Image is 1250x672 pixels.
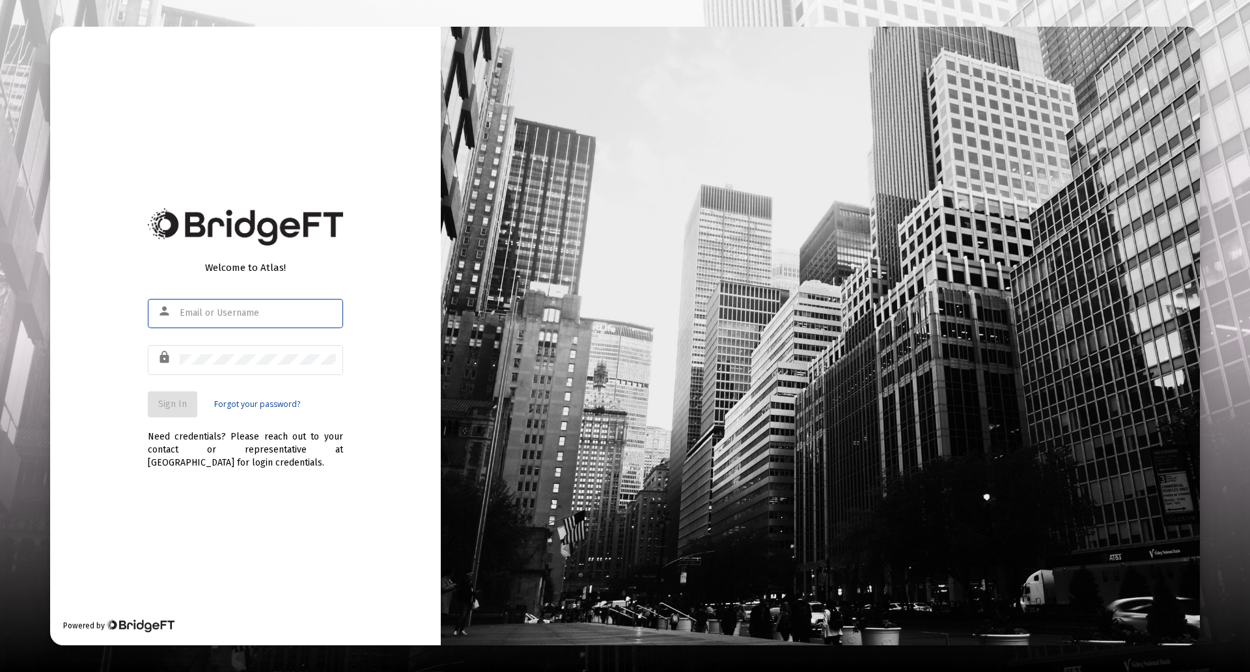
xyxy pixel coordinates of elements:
img: Bridge Financial Technology Logo [106,619,174,632]
a: Forgot your password? [214,398,300,411]
span: Sign In [158,399,187,410]
mat-icon: lock [158,350,173,365]
mat-icon: person [158,303,173,319]
div: Need credentials? Please reach out to your contact or representative at [GEOGRAPHIC_DATA] for log... [148,417,343,469]
button: Sign In [148,391,197,417]
div: Welcome to Atlas! [148,261,343,274]
input: Email or Username [180,308,336,318]
div: Powered by [63,619,174,632]
img: Bridge Financial Technology Logo [148,208,343,245]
